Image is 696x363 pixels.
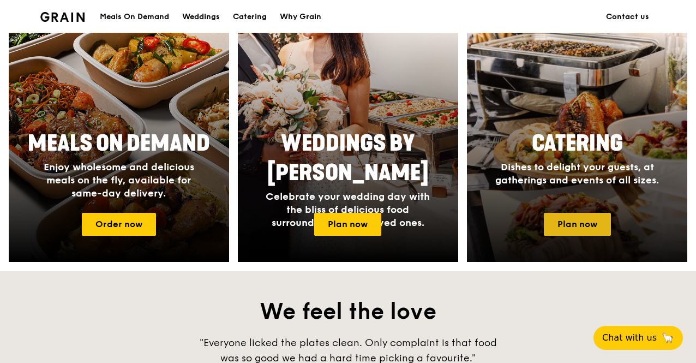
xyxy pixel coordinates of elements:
[44,161,194,199] span: Enjoy wholesome and delicious meals on the fly, available for same-day delivery.
[266,191,430,229] span: Celebrate your wedding day with the bliss of delicious food surrounded by your loved ones.
[226,1,273,33] a: Catering
[661,331,674,344] span: 🦙
[176,1,226,33] a: Weddings
[532,130,623,157] span: Catering
[314,213,381,236] a: Plan now
[82,213,156,236] a: Order now
[593,326,683,350] button: Chat with us🦙
[182,1,220,33] div: Weddings
[495,161,659,186] span: Dishes to delight your guests, at gatherings and events of all sizes.
[233,1,267,33] div: Catering
[280,1,321,33] div: Why Grain
[100,1,169,33] div: Meals On Demand
[40,12,85,22] img: Grain
[28,130,210,157] span: Meals On Demand
[602,331,657,344] span: Chat with us
[267,130,429,186] span: Weddings by [PERSON_NAME]
[273,1,328,33] a: Why Grain
[544,213,611,236] a: Plan now
[599,1,656,33] a: Contact us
